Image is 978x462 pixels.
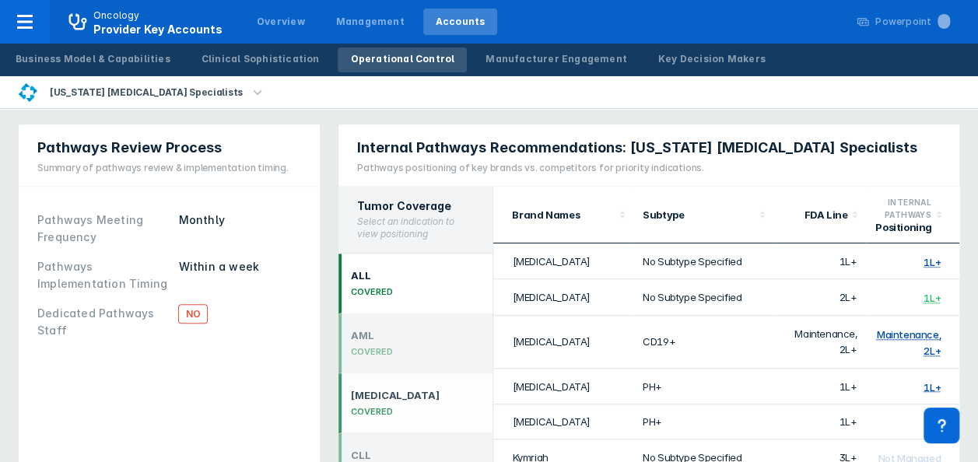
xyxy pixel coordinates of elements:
[493,404,633,439] td: [MEDICAL_DATA]
[351,389,440,401] div: [MEDICAL_DATA]
[351,329,392,341] div: AML
[875,196,931,221] div: Internal Pathways
[924,292,941,304] div: 1L+
[178,212,301,246] div: Monthly
[37,138,222,157] span: Pathways Review Process
[93,9,140,23] p: Oncology
[178,304,207,324] span: No
[875,221,931,233] div: Positioning
[351,269,392,282] div: ALL
[357,215,475,240] h3: Select an indication to view positioning
[773,243,867,279] td: 1L+
[257,15,305,29] div: Overview
[485,52,627,66] div: Manufacturer Engagement
[44,82,249,103] div: [US_STATE] [MEDICAL_DATA] Specialists
[336,15,405,29] div: Management
[3,47,183,72] a: Business Model & Capabilities
[493,279,633,315] td: [MEDICAL_DATA]
[866,404,959,439] td: 1L+
[244,9,317,35] a: Overview
[924,380,941,393] div: 1L+
[875,15,950,29] div: Powerpoint
[324,9,417,35] a: Management
[357,161,917,175] div: Pathways positioning of key brands vs. competitors for priority indications.
[37,161,289,175] div: Summary of pathways review & implementation timing.
[773,316,867,369] td: Maintenance, 2L+
[643,208,755,221] div: Subtype
[783,208,848,221] div: FDA Line
[646,47,778,72] a: Key Decision Makers
[37,258,169,292] div: Pathways Implementation Timing
[773,404,867,439] td: 1L+
[633,404,773,439] td: PH+
[877,327,941,356] div: Maintenance, 2L+
[351,406,440,417] div: COVERED
[350,52,454,66] div: Operational Control
[357,199,475,212] h2: Tumor Coverage
[924,255,941,268] div: 1L+
[493,369,633,404] td: [MEDICAL_DATA]
[658,52,766,66] div: Key Decision Makers
[773,369,867,404] td: 1L+
[351,346,392,357] div: COVERED
[351,449,392,461] div: CLL
[633,316,773,369] td: CD19+
[357,138,917,157] span: Internal Pathways Recommendations: [US_STATE] [MEDICAL_DATA] Specialists
[633,243,773,279] td: No Subtype Specified
[351,286,392,297] div: COVERED
[37,212,169,246] div: Pathways Meeting Frequency
[338,47,467,72] a: Operational Control
[493,243,633,279] td: [MEDICAL_DATA]
[473,47,640,72] a: Manufacturer Engagement
[178,258,301,292] div: Within a week
[37,305,169,339] div: Dedicated Pathways Staff
[93,23,223,36] span: Provider Key Accounts
[202,52,320,66] div: Clinical Sophistication
[512,208,615,221] div: Brand Names
[19,83,37,102] img: georgia-cancer-specialists
[633,279,773,315] td: No Subtype Specified
[493,316,633,369] td: [MEDICAL_DATA]
[633,369,773,404] td: PH+
[16,52,170,66] div: Business Model & Capabilities
[189,47,332,72] a: Clinical Sophistication
[423,9,498,35] a: Accounts
[436,15,485,29] div: Accounts
[773,279,867,315] td: 2L+
[924,408,959,443] div: Contact Support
